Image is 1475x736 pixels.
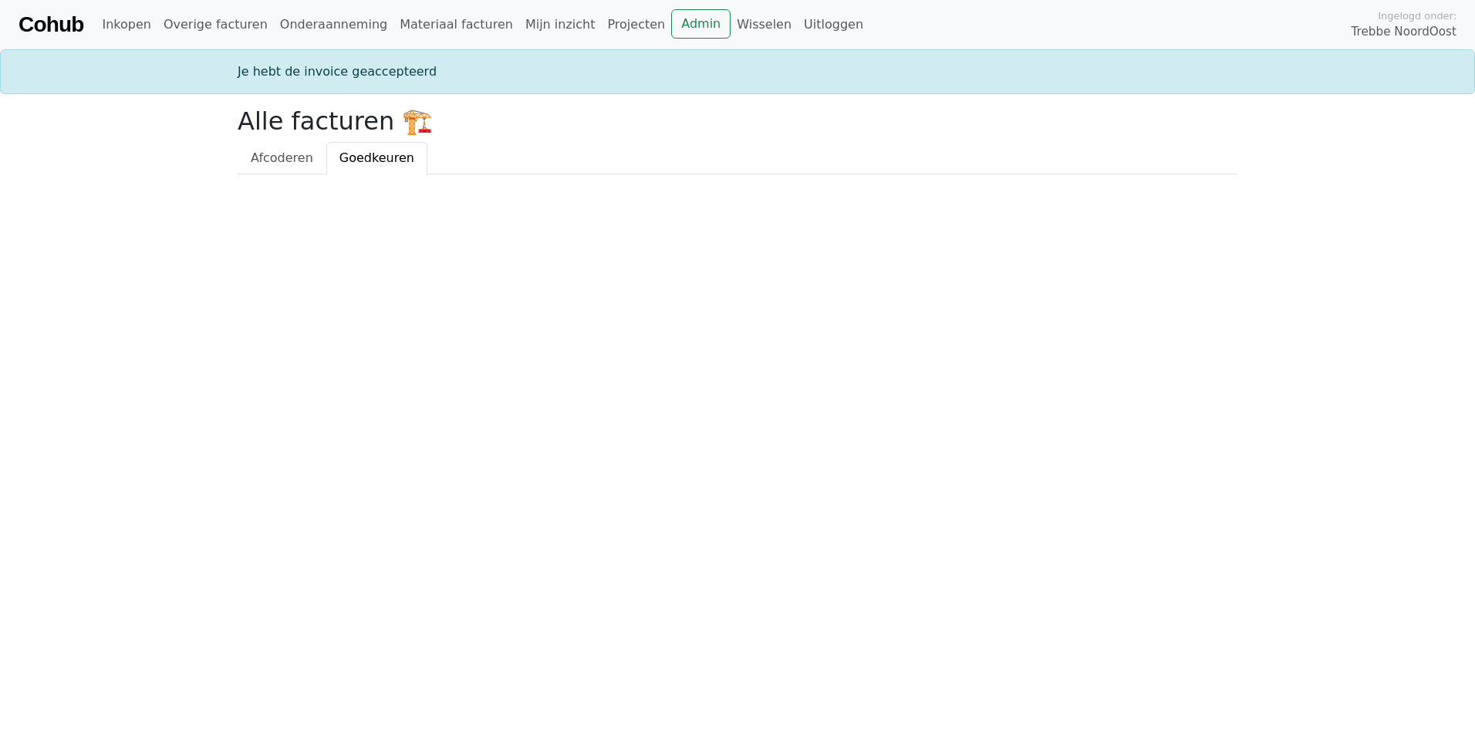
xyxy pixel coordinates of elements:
[157,9,274,40] a: Overige facturen
[274,9,393,40] a: Onderaanneming
[251,150,313,165] span: Afcoderen
[601,9,671,40] a: Projecten
[393,9,519,40] a: Materiaal facturen
[96,9,157,40] a: Inkopen
[731,9,798,40] a: Wisselen
[339,150,414,165] span: Goedkeuren
[1378,8,1456,23] span: Ingelogd onder:
[228,62,1247,81] div: Je hebt de invoice geaccepteerd
[1352,23,1456,41] span: Trebbe NoordOost
[519,9,602,40] a: Mijn inzicht
[798,9,869,40] a: Uitloggen
[671,9,731,39] a: Admin
[238,142,326,174] a: Afcoderen
[238,106,1237,136] h2: Alle facturen 🏗️
[19,6,83,43] a: Cohub
[326,142,427,174] a: Goedkeuren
